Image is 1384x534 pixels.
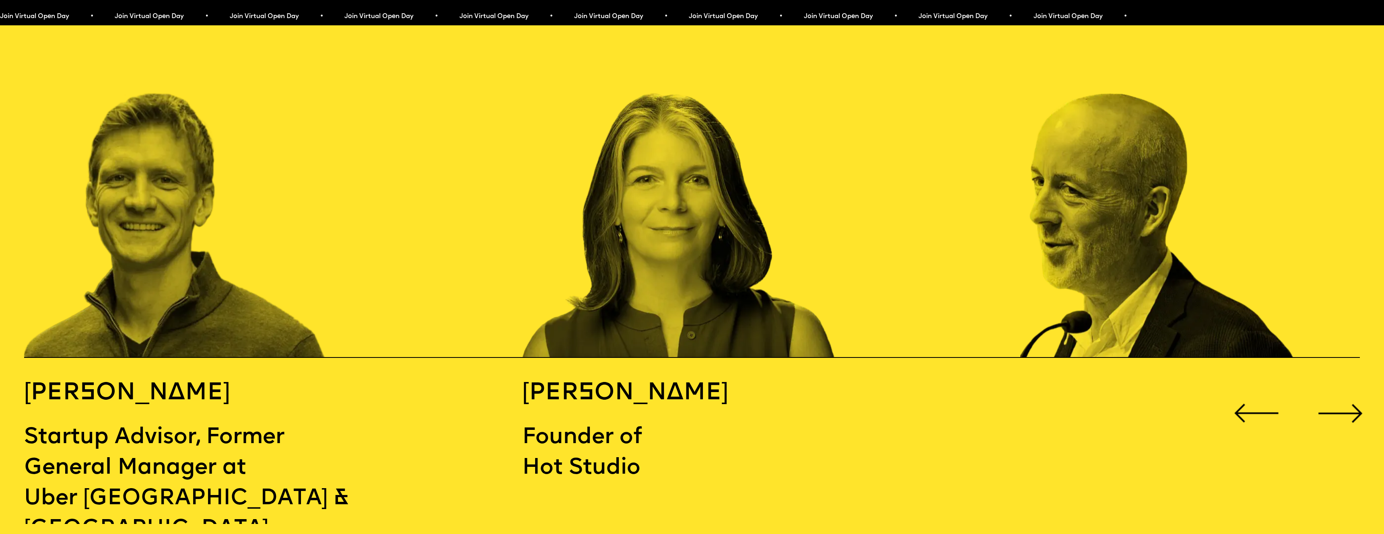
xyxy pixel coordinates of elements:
[522,423,855,483] p: Founder of Hot Studio
[24,378,356,409] h5: [PERSON_NAME]
[522,378,855,409] h5: [PERSON_NAME]
[779,13,783,20] span: •
[574,13,1148,20] span: Join Virtual Open Day Join Virtual Open Day Join Virtual Open Day Join Virtual Open Day Join Virt...
[894,13,897,20] span: •
[90,13,93,20] span: •
[319,13,323,20] span: •
[549,13,553,20] span: •
[1123,13,1127,20] span: •
[435,13,438,20] span: •
[205,13,208,20] span: •
[1009,13,1012,20] span: •
[1229,386,1284,441] div: Previous slide
[1313,386,1368,441] div: Next slide
[664,13,667,20] span: •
